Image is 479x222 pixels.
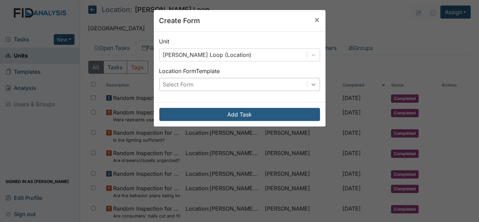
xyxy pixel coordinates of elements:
[159,16,200,26] h5: Create Form
[159,108,320,121] button: Add Task
[163,80,194,89] div: Select Form
[309,10,326,29] button: Close
[159,37,170,46] label: Unit
[159,67,220,75] label: Location Form Template
[163,51,252,59] div: [PERSON_NAME] Loop (Location)
[315,14,320,24] span: ×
